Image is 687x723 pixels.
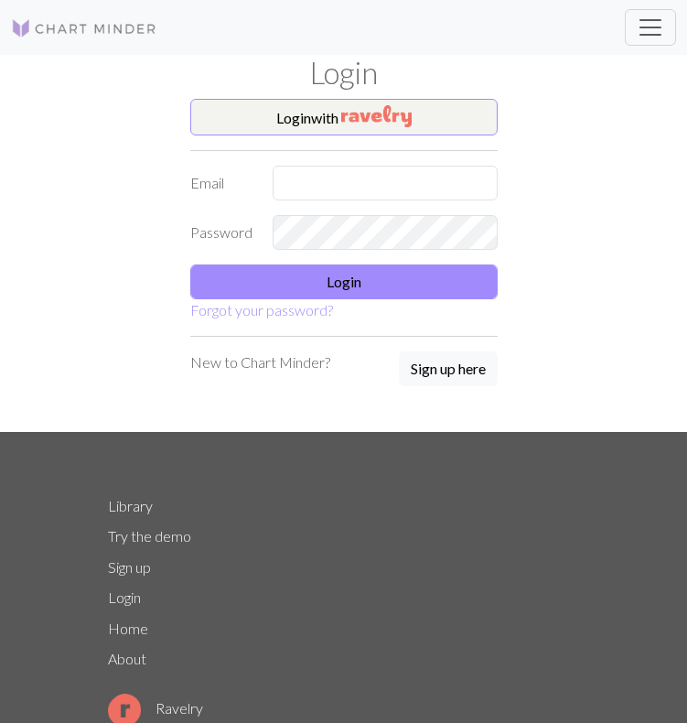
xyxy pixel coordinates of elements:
[11,17,157,39] img: Logo
[179,166,262,200] label: Email
[108,588,141,606] a: Login
[108,497,153,514] a: Library
[190,351,330,373] p: New to Chart Minder?
[190,99,498,135] button: Loginwith
[179,215,262,250] label: Password
[190,264,498,299] button: Login
[190,301,333,318] a: Forgot your password?
[399,351,498,386] button: Sign up here
[108,699,203,717] a: Ravelry
[341,105,412,127] img: Ravelry
[108,527,191,545] a: Try the demo
[625,9,676,46] button: Toggle navigation
[108,620,148,637] a: Home
[108,558,151,576] a: Sign up
[399,351,498,388] a: Sign up here
[97,55,591,92] h1: Login
[108,650,146,667] a: About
